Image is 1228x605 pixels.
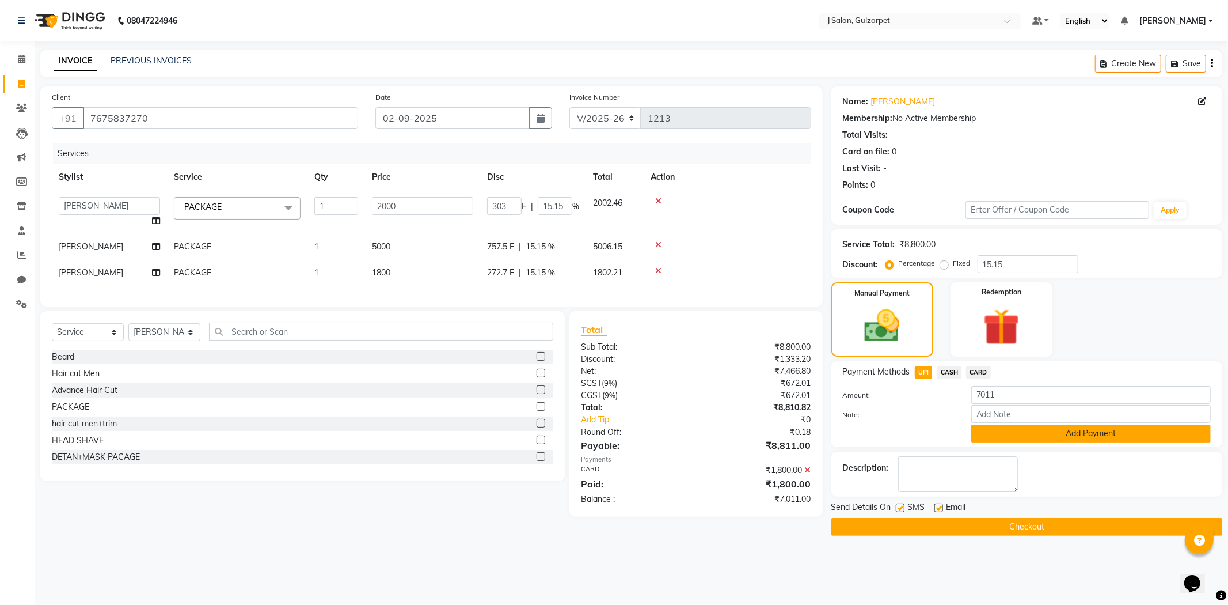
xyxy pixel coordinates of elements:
span: PACKAGE [174,241,211,252]
label: Note: [834,410,963,420]
span: 15.15 % [526,241,555,253]
div: PACKAGE [52,401,89,413]
a: [PERSON_NAME] [871,96,936,108]
div: Discount: [572,353,696,365]
span: 1802.21 [593,267,622,278]
span: | [519,267,521,279]
b: 08047224946 [127,5,177,37]
a: x [222,202,227,212]
span: 5006.15 [593,241,622,252]
div: Services [53,143,820,164]
button: Save [1166,55,1206,73]
span: [PERSON_NAME] [59,267,123,278]
th: Action [644,164,811,190]
span: SGST [581,378,602,388]
div: 0 [871,179,876,191]
th: Total [586,164,644,190]
span: [PERSON_NAME] [1139,15,1206,27]
div: ₹672.01 [696,377,820,390]
th: Service [167,164,307,190]
span: Send Details On [831,501,891,516]
span: % [572,201,579,213]
label: Redemption [982,287,1021,297]
span: | [531,201,533,213]
span: Email [946,501,966,516]
div: Advance Hair Cut [52,384,117,396]
span: Payment Methods [843,366,910,378]
div: ( ) [572,377,696,390]
label: Client [52,92,70,103]
label: Percentage [899,258,936,269]
span: 272.7 F [487,267,514,279]
div: HEAD SHAVE [52,434,104,447]
label: Date [375,92,391,103]
div: ₹1,800.00 [696,477,820,491]
button: Add Payment [971,425,1211,443]
button: Checkout [831,518,1222,536]
span: UPI [915,366,933,379]
th: Stylist [52,164,167,190]
div: Sub Total: [572,341,696,353]
span: SMS [908,501,925,516]
span: 1 [314,241,319,252]
div: Payable: [572,438,696,452]
span: 5000 [372,241,390,252]
div: Name: [843,96,869,108]
div: ₹8,811.00 [696,438,820,452]
label: Manual Payment [854,288,910,298]
div: ₹0 [717,414,820,426]
span: PACKAGE [184,202,222,212]
span: 2002.46 [593,198,622,208]
input: Add Note [971,405,1211,423]
span: CARD [966,366,991,379]
span: | [519,241,521,253]
div: Net: [572,365,696,377]
div: Coupon Code [843,204,965,216]
div: Description: [843,462,889,474]
input: Amount [971,386,1211,404]
div: Service Total: [843,239,895,251]
div: ₹7,466.80 [696,365,820,377]
div: Paid: [572,477,696,491]
button: Apply [1154,202,1187,219]
span: 9% [604,379,615,388]
a: Add Tip [572,414,717,426]
div: ₹0.18 [696,426,820,438]
div: Payments [581,455,811,464]
a: PREVIOUS INVOICES [111,55,192,66]
div: ₹8,800.00 [900,239,936,251]
span: PACKAGE [174,267,211,278]
th: Qty [307,164,365,190]
span: Total [581,324,607,336]
div: Beard [52,351,74,363]
div: Membership: [843,112,893,124]
span: 15.15 % [526,267,555,279]
img: logo [29,5,108,37]
th: Price [365,164,480,190]
span: [PERSON_NAME] [59,241,123,252]
div: ₹672.01 [696,390,820,402]
div: ₹8,800.00 [696,341,820,353]
div: ₹1,800.00 [696,464,820,477]
div: Total Visits: [843,129,888,141]
a: INVOICE [54,51,97,71]
span: CASH [937,366,961,379]
div: Points: [843,179,869,191]
div: Round Off: [572,426,696,438]
img: _cash.svg [853,305,911,346]
div: Discount: [843,259,879,271]
button: Create New [1095,55,1161,73]
img: _gift.svg [972,304,1031,350]
div: Total: [572,402,696,414]
input: Search or Scan [209,323,553,341]
div: Hair cut Men [52,368,100,380]
iframe: chat widget [1180,559,1216,593]
div: CARD [572,464,696,477]
button: +91 [52,107,84,129]
div: Card on file: [843,146,890,158]
div: ₹1,333.20 [696,353,820,365]
div: hair cut men+trim [52,418,117,430]
input: Enter Offer / Coupon Code [965,201,1150,219]
th: Disc [480,164,586,190]
span: CGST [581,390,602,400]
